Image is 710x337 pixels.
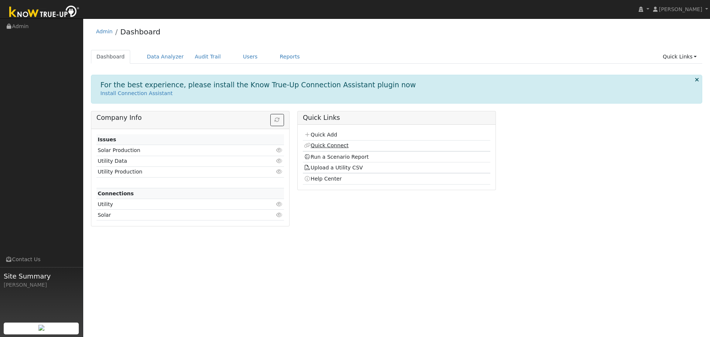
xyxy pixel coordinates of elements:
[120,27,160,36] a: Dashboard
[276,212,283,218] i: Click to view
[237,50,263,64] a: Users
[4,271,79,281] span: Site Summary
[4,281,79,289] div: [PERSON_NAME]
[304,165,363,171] a: Upload a Utility CSV
[276,169,283,174] i: Click to view
[659,6,702,12] span: [PERSON_NAME]
[97,166,254,177] td: Utility Production
[98,137,116,142] strong: Issues
[304,154,369,160] a: Run a Scenario Report
[304,176,342,182] a: Help Center
[91,50,131,64] a: Dashboard
[96,28,113,34] a: Admin
[98,191,134,196] strong: Connections
[189,50,226,64] a: Audit Trail
[303,114,490,122] h5: Quick Links
[304,132,337,138] a: Quick Add
[274,50,305,64] a: Reports
[276,158,283,164] i: Click to view
[97,199,254,210] td: Utility
[97,156,254,166] td: Utility Data
[97,210,254,220] td: Solar
[657,50,702,64] a: Quick Links
[304,142,348,148] a: Quick Connect
[101,81,416,89] h1: For the best experience, please install the Know True-Up Connection Assistant plugin now
[97,145,254,156] td: Solar Production
[141,50,189,64] a: Data Analyzer
[276,148,283,153] i: Click to view
[38,325,44,331] img: retrieve
[276,202,283,207] i: Click to view
[6,4,83,21] img: Know True-Up
[101,90,173,96] a: Install Connection Assistant
[97,114,284,122] h5: Company Info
